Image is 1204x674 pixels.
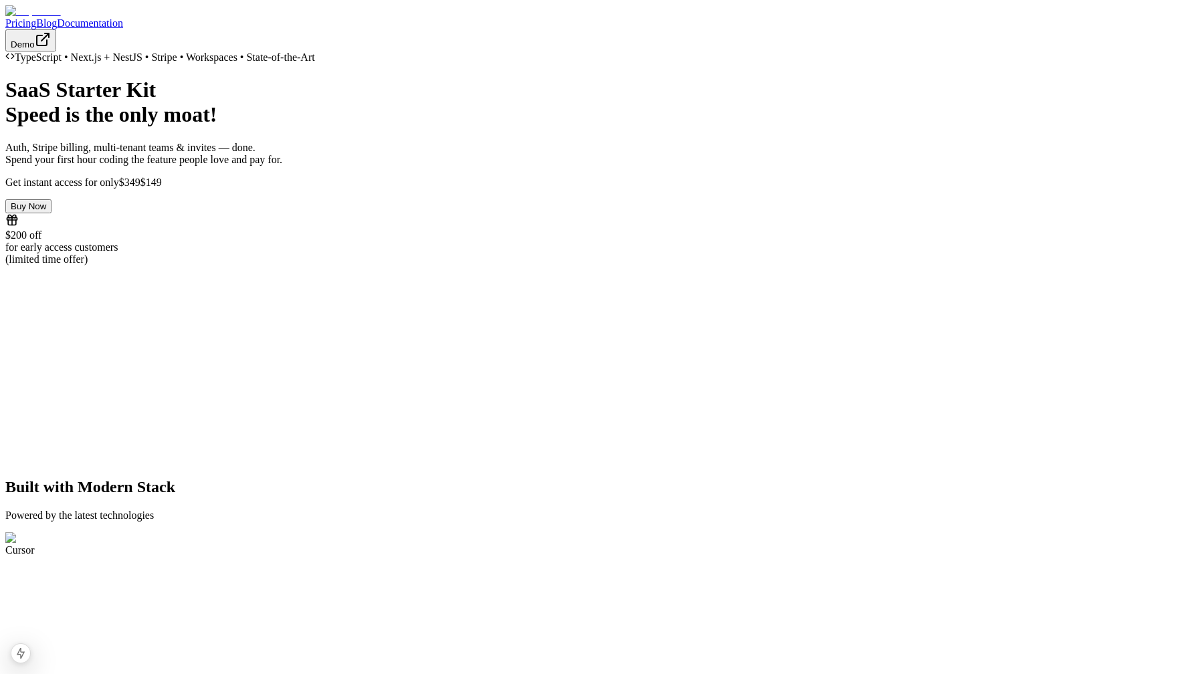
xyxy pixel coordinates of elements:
[5,199,52,213] button: Buy Now
[57,17,123,29] a: Documentation
[5,241,1199,253] div: for early access customers
[5,38,56,49] a: Demo
[5,177,1199,189] p: Get instant access for only $149
[5,510,1199,522] p: Powered by the latest technologies
[5,253,1199,265] div: (limited time offer)
[5,532,70,544] img: Cursor Logo
[5,5,1199,17] a: Dopamine
[119,177,140,188] span: $349
[5,102,217,126] span: Speed is the only moat!
[5,142,1199,166] p: Auth, Stripe billing, multi-tenant teams & invites — done. Spend your first hour coding the featu...
[5,478,1199,496] h2: Built with Modern Stack
[5,229,1199,241] div: $200 off
[5,544,35,556] span: Cursor
[5,29,56,51] button: Demo
[5,51,1199,64] div: TypeScript • Next.js + NestJS • Stripe • Workspaces • State-of-the-Art
[36,17,57,29] a: Blog
[5,78,156,102] span: SaaS Starter Kit
[5,5,61,17] img: Dopamine
[5,17,36,29] a: Pricing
